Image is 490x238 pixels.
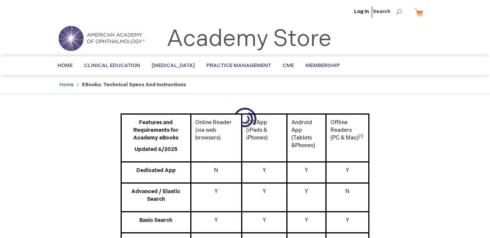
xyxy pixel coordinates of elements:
[330,119,364,142] p: Offline Readers (PC & Mac)
[330,217,364,224] p: Y
[246,119,283,142] p: iOS App (iPads & iPhones)
[57,62,73,69] span: Home
[373,4,402,19] span: Search
[291,167,322,174] p: Y
[139,217,172,223] strong: Basic Search
[246,167,283,174] p: Y
[330,167,364,174] p: Y
[167,25,332,53] a: Academy Store
[131,188,180,202] strong: Advanced / Elastic Search
[354,8,369,15] a: Log In
[84,62,140,69] span: Clinical Education
[195,167,237,174] p: N
[82,82,186,88] strong: eBooks: Technical Specs and Instructions
[359,135,363,141] a: [1]
[195,217,237,224] p: Y
[206,62,271,69] span: Practice Management
[305,62,340,69] span: Membership
[291,217,322,224] p: Y
[133,119,178,141] strong: Features and Requirements for Academy eBooks
[195,119,237,142] p: Online Reader (via web browsers)
[59,82,73,88] a: Home
[246,217,283,224] p: Y
[359,134,363,139] sup: [1]
[330,188,364,195] p: N
[283,62,294,69] span: CME
[195,188,237,195] p: Y
[152,62,195,69] span: [MEDICAL_DATA]
[246,188,283,195] p: Y
[291,188,322,195] p: Y
[136,167,176,174] strong: Dedicated App
[291,119,322,149] p: Android App (Tablets &Phones)
[134,146,178,153] strong: Updated 6/2025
